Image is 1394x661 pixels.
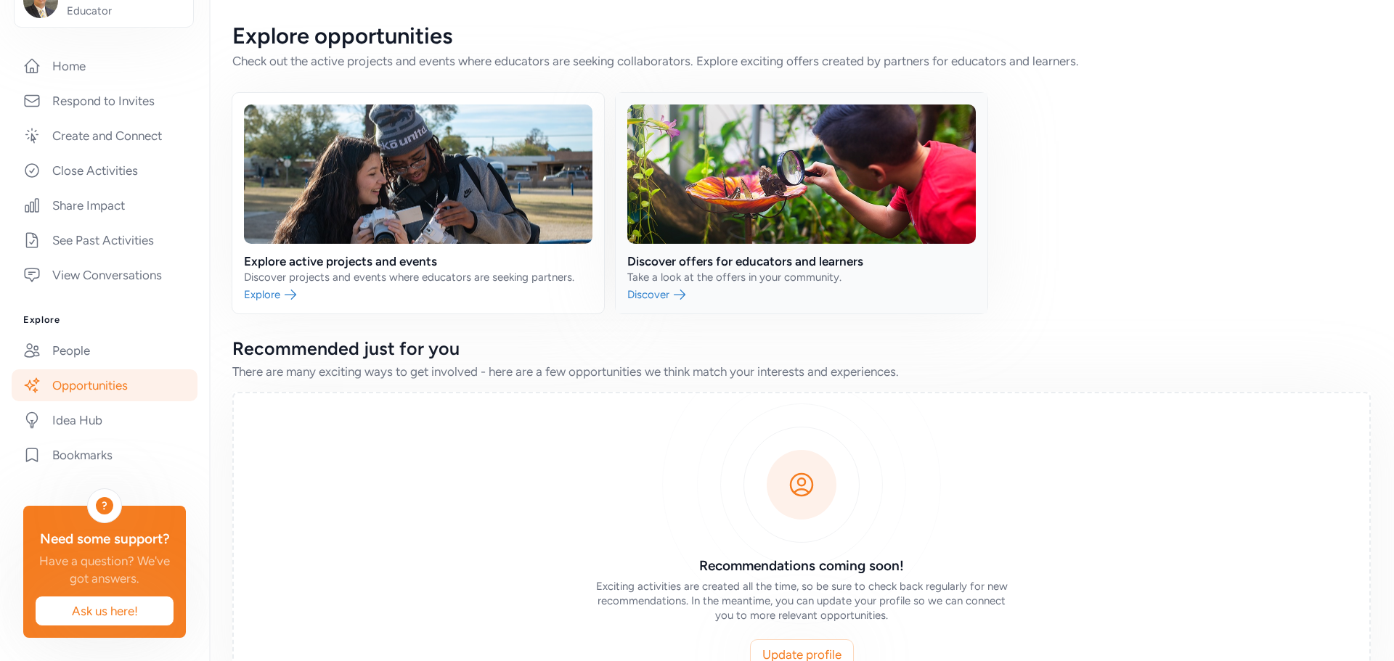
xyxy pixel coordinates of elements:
a: Home [12,50,197,82]
span: Educator [67,4,184,18]
div: Exciting activities are created all the time, so be sure to check back regularly for new recommen... [592,579,1011,623]
div: Recommended just for you [232,337,1371,360]
div: Need some support? [35,529,174,549]
div: Explore opportunities [232,23,1371,49]
h3: Recommendations coming soon! [592,556,1011,576]
a: View Conversations [12,259,197,291]
a: Create and Connect [12,120,197,152]
div: ? [96,497,113,514]
a: See Past Activities [12,224,197,256]
div: Check out the active projects and events where educators are seeking collaborators. Explore excit... [232,52,1371,70]
span: Ask us here! [47,602,162,620]
a: Respond to Invites [12,85,197,117]
div: Have a question? We've got answers. [35,552,174,587]
a: Share Impact [12,189,197,221]
h3: Explore [23,314,186,326]
a: Close Activities [12,155,197,186]
a: Idea Hub [12,404,197,436]
a: Bookmarks [12,439,197,471]
a: Opportunities [12,369,197,401]
button: Ask us here! [35,596,174,626]
div: There are many exciting ways to get involved - here are a few opportunities we think match your i... [232,363,1371,380]
a: People [12,334,197,366]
